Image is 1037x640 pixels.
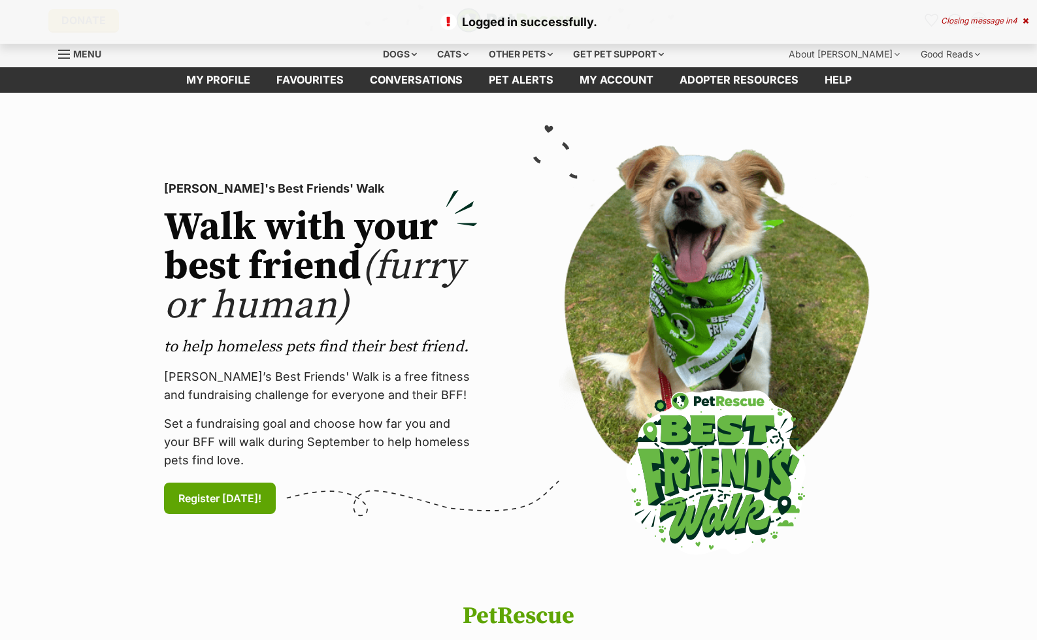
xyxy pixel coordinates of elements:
[164,242,464,330] span: (furry or human)
[164,415,478,470] p: Set a fundraising goal and choose how far you and your BFF will walk during September to help hom...
[164,208,478,326] h2: Walk with your best friend
[667,67,812,93] a: Adopter resources
[164,368,478,404] p: [PERSON_NAME]’s Best Friends' Walk is a free fitness and fundraising challenge for everyone and t...
[428,41,478,67] div: Cats
[567,67,667,93] a: My account
[318,603,720,630] h1: PetRescue
[263,67,357,93] a: Favourites
[164,483,276,514] a: Register [DATE]!
[374,41,426,67] div: Dogs
[73,48,101,59] span: Menu
[480,41,562,67] div: Other pets
[164,336,478,357] p: to help homeless pets find their best friend.
[164,180,478,198] p: [PERSON_NAME]'s Best Friends' Walk
[58,41,110,65] a: Menu
[812,67,864,93] a: Help
[780,41,909,67] div: About [PERSON_NAME]
[178,490,261,506] span: Register [DATE]!
[357,67,476,93] a: conversations
[564,41,673,67] div: Get pet support
[912,41,989,67] div: Good Reads
[476,67,567,93] a: Pet alerts
[173,67,263,93] a: My profile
